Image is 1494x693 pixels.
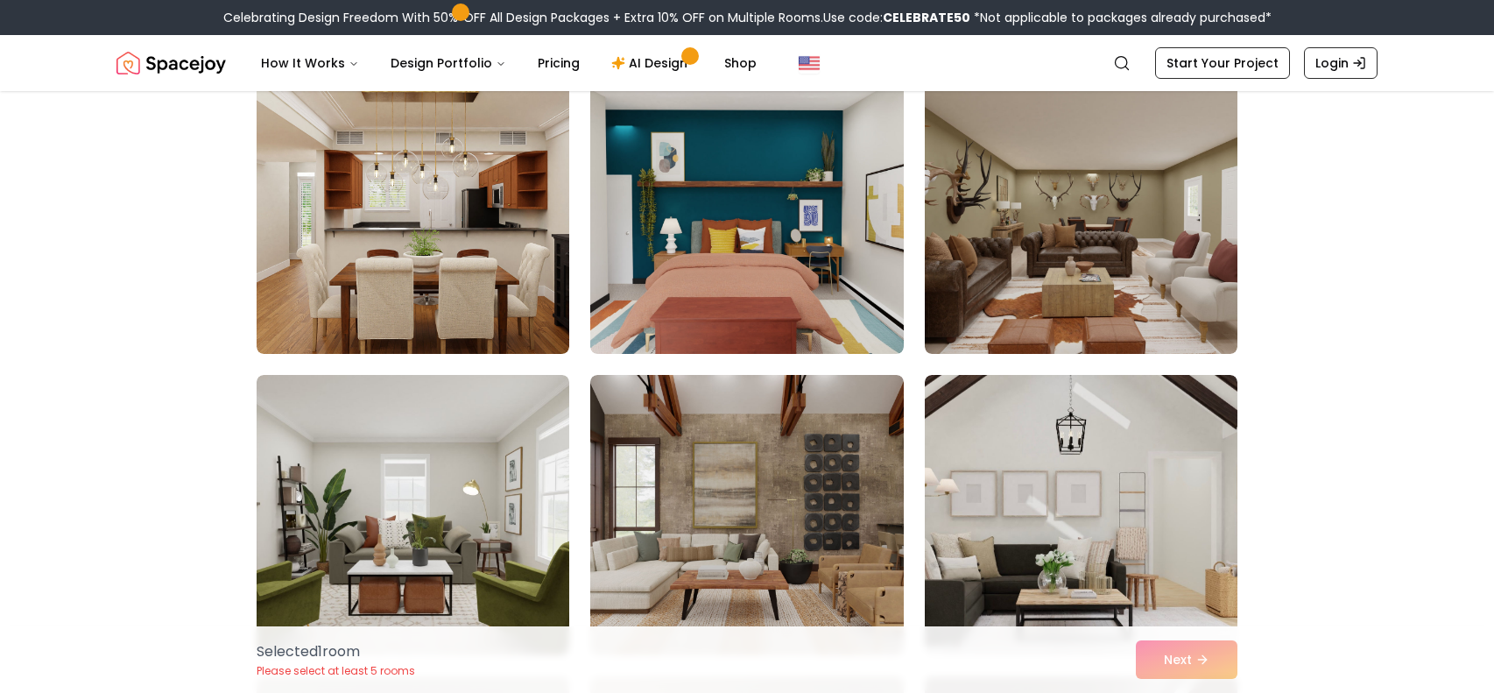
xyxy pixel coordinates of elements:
[116,46,226,81] a: Spacejoy
[883,9,970,26] b: CELEBRATE50
[116,46,226,81] img: Spacejoy Logo
[925,74,1237,354] img: Room room-69
[970,9,1272,26] span: *Not applicable to packages already purchased*
[223,9,1272,26] div: Celebrating Design Freedom With 50% OFF All Design Packages + Extra 10% OFF on Multiple Rooms.
[247,46,373,81] button: How It Works
[257,641,415,662] p: Selected 1 room
[116,35,1378,91] nav: Global
[257,375,569,655] img: Room room-70
[823,9,970,26] span: Use code:
[597,46,707,81] a: AI Design
[799,53,820,74] img: United States
[524,46,594,81] a: Pricing
[590,74,903,354] img: Room room-68
[1304,47,1378,79] a: Login
[925,375,1237,655] img: Room room-72
[377,46,520,81] button: Design Portfolio
[590,375,903,655] img: Room room-71
[257,74,569,354] img: Room room-67
[257,664,415,678] p: Please select at least 5 rooms
[247,46,771,81] nav: Main
[710,46,771,81] a: Shop
[1155,47,1290,79] a: Start Your Project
